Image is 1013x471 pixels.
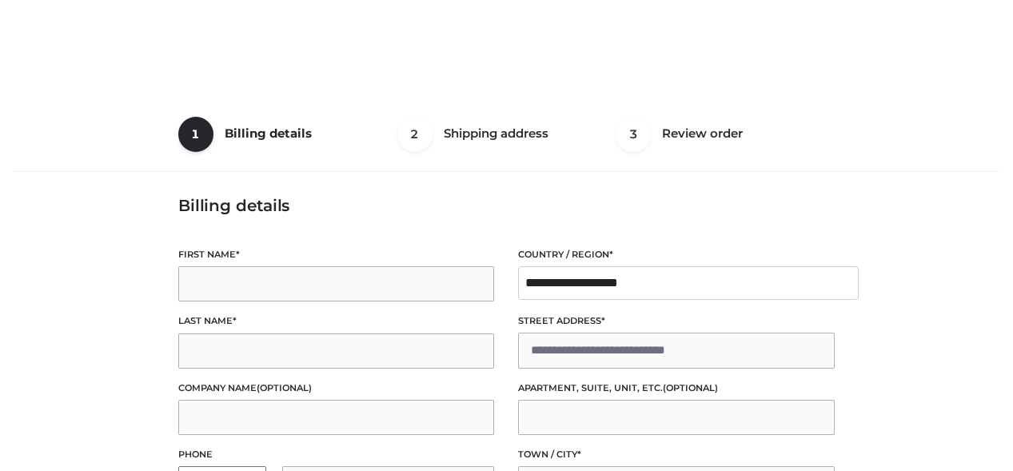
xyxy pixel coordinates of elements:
span: Shipping address [444,126,548,141]
label: Company name [178,381,495,396]
label: Apartment, suite, unit, etc. [518,381,835,396]
span: Billing details [225,126,312,141]
label: Town / City [518,447,835,462]
span: 2 [397,117,433,152]
span: 3 [616,117,651,152]
label: Phone [178,447,495,462]
span: (optional) [663,382,718,393]
label: Street address [518,313,835,329]
span: Review order [662,126,743,141]
label: Last name [178,313,495,329]
span: 1 [178,117,213,152]
span: (optional) [257,382,312,393]
h3: Billing details [178,196,835,215]
label: Country / Region [518,247,835,262]
label: First name [178,247,495,262]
